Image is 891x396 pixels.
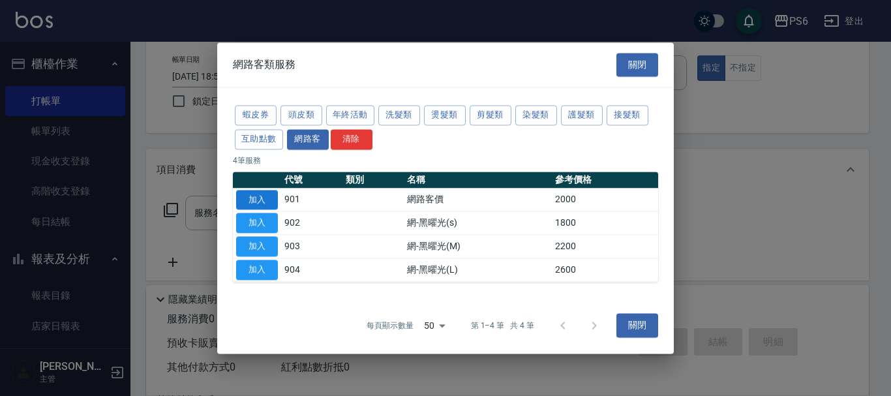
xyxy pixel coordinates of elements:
button: 蝦皮券 [235,105,277,125]
td: 901 [281,188,342,211]
td: 網路客價 [404,188,552,211]
td: 網-黑曜光(s) [404,211,552,235]
td: 904 [281,258,342,282]
th: 代號 [281,172,342,189]
td: 1800 [552,211,658,235]
button: 接髮類 [607,105,648,125]
td: 網-黑曜光(L) [404,258,552,282]
button: 關閉 [616,53,658,77]
th: 參考價格 [552,172,658,189]
p: 第 1–4 筆 共 4 筆 [471,320,534,331]
td: 2000 [552,188,658,211]
th: 名稱 [404,172,552,189]
button: 染髮類 [515,105,557,125]
td: 網-黑曜光(M) [404,235,552,258]
div: 50 [419,308,450,343]
button: 剪髮類 [470,105,511,125]
button: 互助點數 [235,129,283,149]
button: 加入 [236,213,278,234]
button: 護髮類 [561,105,603,125]
span: 網路客類服務 [233,58,295,71]
td: 2200 [552,235,658,258]
th: 類別 [342,172,404,189]
p: 4 筆服務 [233,155,658,166]
button: 燙髮類 [424,105,466,125]
button: 年終活動 [326,105,374,125]
button: 網路客 [287,129,329,149]
button: 頭皮類 [280,105,322,125]
td: 902 [281,211,342,235]
button: 加入 [236,190,278,210]
td: 2600 [552,258,658,282]
td: 903 [281,235,342,258]
button: 加入 [236,260,278,280]
p: 每頁顯示數量 [367,320,414,331]
button: 清除 [331,129,372,149]
button: 加入 [236,236,278,256]
button: 洗髮類 [378,105,420,125]
button: 關閉 [616,314,658,338]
